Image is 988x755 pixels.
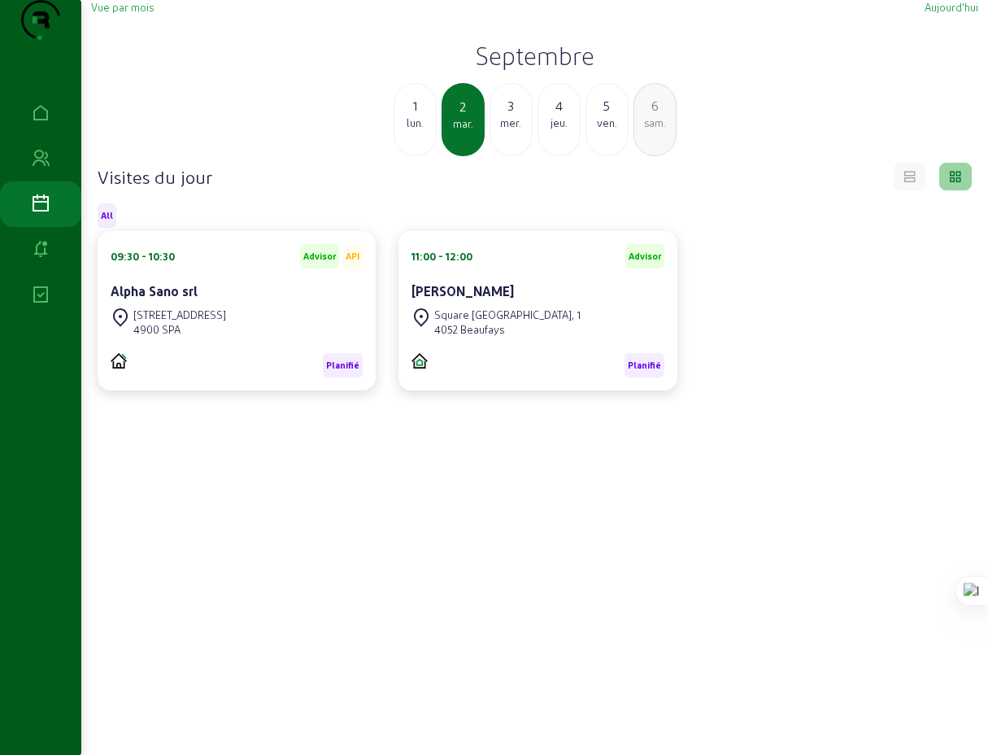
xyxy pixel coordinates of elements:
span: Aujourd'hui [925,1,978,13]
span: Planifié [326,360,359,371]
div: mar. [443,116,483,131]
div: 11:00 - 12:00 [411,249,472,264]
div: 6 [634,96,676,116]
div: 09:30 - 10:30 [111,249,175,264]
div: 5 [586,96,628,116]
div: [STREET_ADDRESS] [133,308,226,322]
h4: Visites du jour [98,165,212,188]
div: jeu. [538,116,580,130]
div: 2 [443,97,483,116]
span: API [346,251,359,262]
div: mer. [490,116,532,130]
cam-card-title: Alpha Sano srl [111,283,198,299]
div: 4 [538,96,580,116]
div: lun. [394,116,436,130]
h2: Septembre [91,41,978,70]
span: Advisor [629,251,661,262]
span: All [101,210,113,221]
div: 1 [394,96,436,116]
span: Advisor [303,251,336,262]
div: ven. [586,116,628,130]
div: 4052 Beaufays [434,322,581,337]
div: 4900 SPA [133,322,226,337]
div: sam. [634,116,676,130]
span: Vue par mois [91,1,154,13]
div: Square [GEOGRAPHIC_DATA], 1 [434,308,581,322]
img: PVELEC [111,353,127,369]
div: 3 [490,96,532,116]
img: CITI [411,353,428,369]
cam-card-title: [PERSON_NAME] [411,283,514,299]
span: Planifié [628,360,661,371]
